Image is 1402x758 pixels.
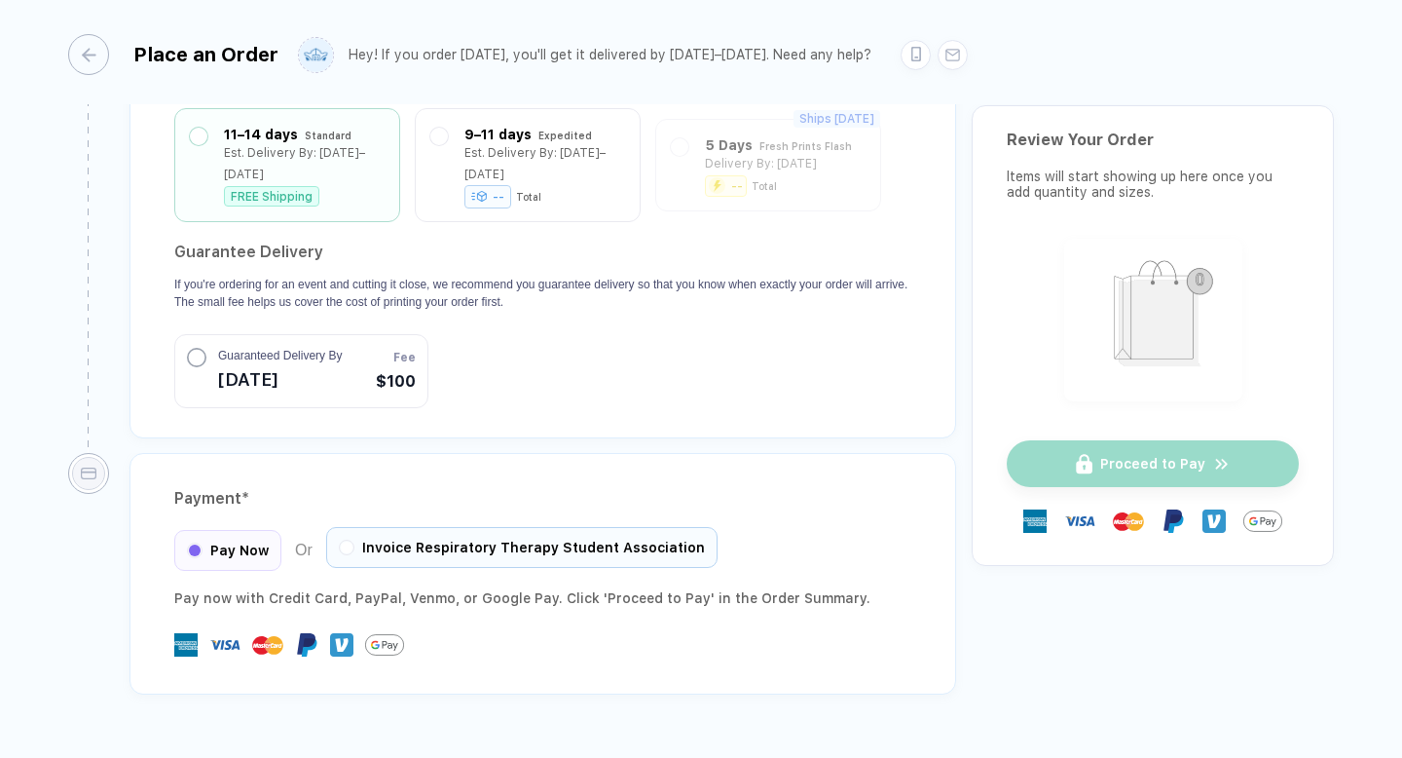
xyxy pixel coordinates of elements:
div: 11–14 days [224,124,298,145]
img: master-card [1113,506,1144,537]
div: Pay Now [174,530,281,571]
div: 11–14 days StandardEst. Delivery By: [DATE]–[DATE]FREE Shipping [190,124,385,207]
div: Or [174,530,718,571]
img: master-card [252,629,283,661]
div: Expedited [538,125,592,146]
img: express [1023,510,1047,533]
span: Invoice Respiratory Therapy Student Association [362,540,705,555]
span: Pay Now [210,543,269,558]
div: Review Your Order [1007,131,1299,149]
div: Place an Order [133,43,278,66]
div: Standard [305,125,351,146]
span: Guaranteed Delivery By [218,347,342,364]
img: Venmo [1202,510,1226,533]
div: Payment [174,483,911,514]
div: Total [516,191,541,203]
div: Est. Delivery By: [DATE]–[DATE] [464,142,625,185]
img: GPay [1243,502,1282,541]
div: 9–11 days ExpeditedEst. Delivery By: [DATE]–[DATE]--Total [430,124,625,207]
div: Est. Delivery By: [DATE]–[DATE] [224,142,385,185]
img: user profile [299,38,333,72]
img: Paypal [1162,510,1185,533]
img: Paypal [295,633,318,657]
span: [DATE] [218,364,342,396]
p: If you're ordering for an event and cutting it close, we recommend you guarantee delivery so that... [174,276,911,311]
div: Hey! If you order [DATE], you'll get it delivered by [DATE]–[DATE]. Need any help? [349,47,871,63]
div: Items will start showing up here once you add quantity and sizes. [1007,169,1299,200]
h2: Guarantee Delivery [174,237,911,268]
div: 9–11 days [464,124,532,145]
img: shopping_bag.png [1073,247,1234,389]
img: express [174,633,198,657]
span: Fee [393,349,416,366]
img: Venmo [330,633,353,657]
span: $100 [376,370,416,394]
div: -- [464,185,511,208]
div: Invoice Respiratory Therapy Student Association [326,527,718,568]
img: visa [1064,506,1095,537]
img: visa [209,629,240,661]
button: Guaranteed Delivery By[DATE]Fee$100 [174,334,428,408]
div: Pay now with Credit Card, PayPal , Venmo , or Google Pay. Click 'Proceed to Pay' in the Order Sum... [174,587,911,610]
div: FREE Shipping [224,186,319,207]
img: GPay [365,625,404,664]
